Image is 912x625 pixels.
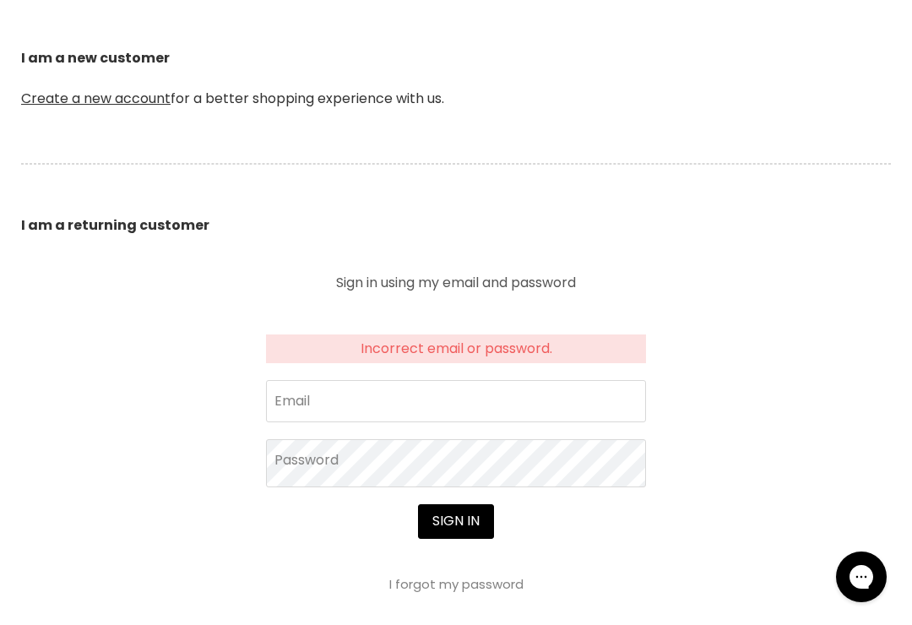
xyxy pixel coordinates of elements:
[418,504,494,538] button: Sign in
[21,215,209,235] b: I am a returning customer
[21,8,891,149] p: for a better shopping experience with us.
[276,341,636,356] li: Incorrect email or password.
[266,276,646,290] p: Sign in using my email and password
[389,575,524,593] a: I forgot my password
[828,546,895,608] iframe: Gorgias live chat messenger
[21,89,171,108] a: Create a new account
[21,48,170,68] b: I am a new customer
